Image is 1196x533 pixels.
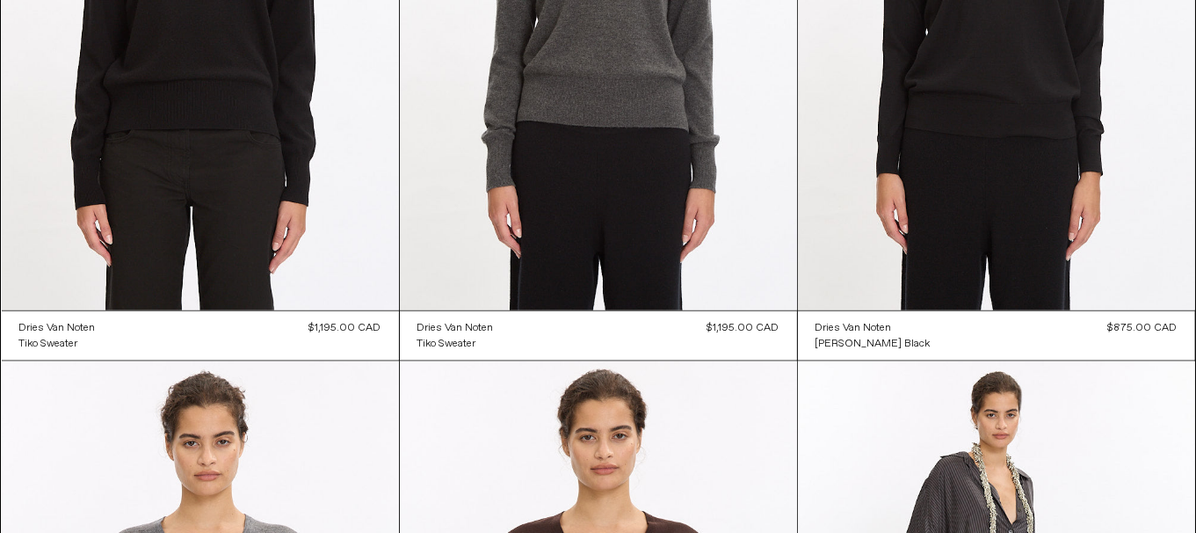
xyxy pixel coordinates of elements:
div: $1,195.00 CAD [309,320,381,336]
a: Tiko Sweater [417,336,494,352]
div: $1,195.00 CAD [707,320,779,336]
a: [PERSON_NAME] Black [815,336,931,352]
div: Dries Van Noten [815,321,892,336]
div: [PERSON_NAME] Black [815,337,931,352]
div: $875.00 CAD [1108,320,1178,336]
a: Tiko Sweater [19,336,96,352]
div: Dries Van Noten [19,321,96,336]
div: Dries Van Noten [417,321,494,336]
a: Dries Van Noten [417,320,494,336]
div: Tiko Sweater [417,337,476,352]
a: Dries Van Noten [815,320,931,336]
div: Tiko Sweater [19,337,78,352]
a: Dries Van Noten [19,320,96,336]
